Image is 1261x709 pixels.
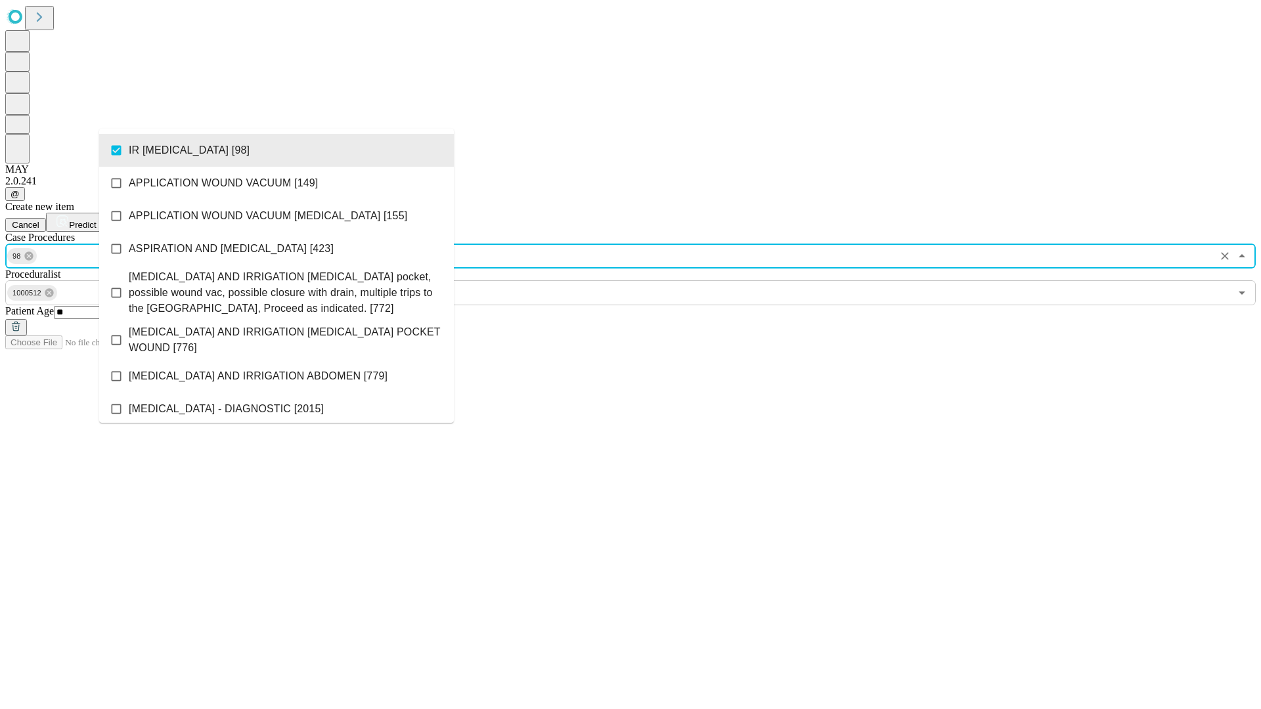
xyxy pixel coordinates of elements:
[129,208,407,224] span: APPLICATION WOUND VACUUM [MEDICAL_DATA] [155]
[129,324,443,356] span: [MEDICAL_DATA] AND IRRIGATION [MEDICAL_DATA] POCKET WOUND [776]
[5,218,46,232] button: Cancel
[129,401,324,417] span: [MEDICAL_DATA] - DIAGNOSTIC [2015]
[129,269,443,316] span: [MEDICAL_DATA] AND IRRIGATION [MEDICAL_DATA] pocket, possible wound vac, possible closure with dr...
[12,220,39,230] span: Cancel
[46,213,106,232] button: Predict
[1233,247,1251,265] button: Close
[7,248,37,264] div: 98
[5,187,25,201] button: @
[11,189,20,199] span: @
[5,269,60,280] span: Proceduralist
[129,142,250,158] span: IR [MEDICAL_DATA] [98]
[7,286,47,301] span: 1000512
[5,201,74,212] span: Create new item
[129,175,318,191] span: APPLICATION WOUND VACUUM [149]
[69,220,96,230] span: Predict
[1233,284,1251,302] button: Open
[5,232,75,243] span: Scheduled Procedure
[7,285,57,301] div: 1000512
[7,249,26,264] span: 98
[5,175,1256,187] div: 2.0.241
[129,368,387,384] span: [MEDICAL_DATA] AND IRRIGATION ABDOMEN [779]
[5,163,1256,175] div: MAY
[129,241,334,257] span: ASPIRATION AND [MEDICAL_DATA] [423]
[5,305,54,316] span: Patient Age
[1216,247,1234,265] button: Clear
